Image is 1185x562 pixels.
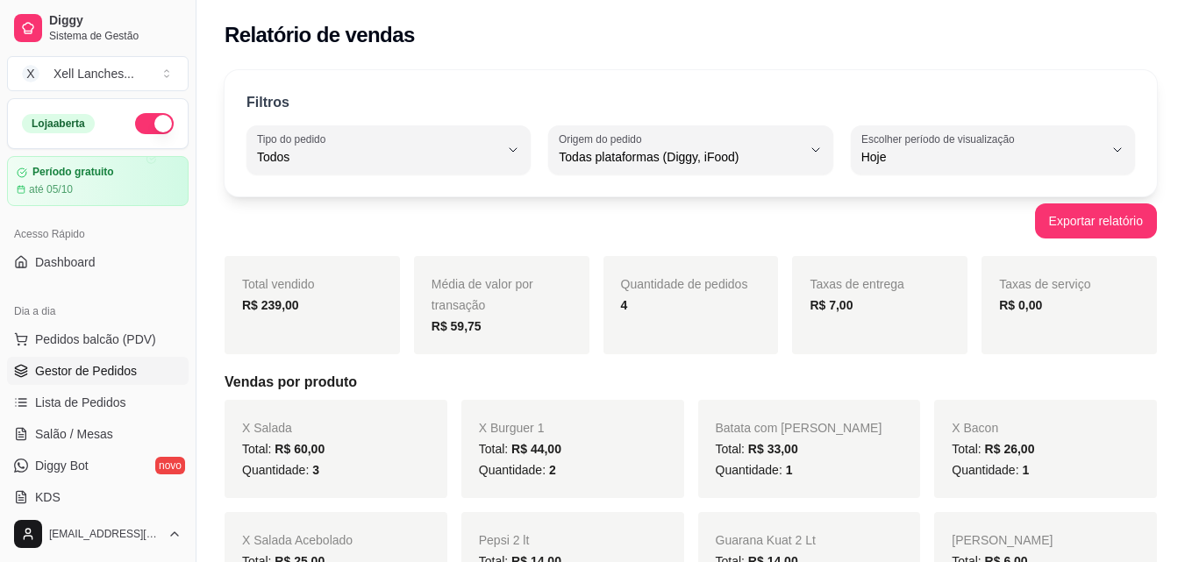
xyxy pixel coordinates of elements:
[242,442,325,456] span: Total:
[312,463,319,477] span: 3
[54,65,134,82] div: Xell Lanches ...
[479,442,561,456] span: Total:
[35,457,89,474] span: Diggy Bot
[1022,463,1029,477] span: 1
[999,277,1090,291] span: Taxas de serviço
[851,125,1135,174] button: Escolher período de visualizaçãoHoje
[559,148,801,166] span: Todas plataformas (Diggy, iFood)
[225,372,1157,393] h5: Vendas por produto
[242,463,319,477] span: Quantidade:
[1035,203,1157,238] button: Exportar relatório
[7,220,189,248] div: Acesso Rápido
[49,527,161,541] span: [EMAIL_ADDRESS][DOMAIN_NAME]
[22,65,39,82] span: X
[22,114,95,133] div: Loja aberta
[275,442,325,456] span: R$ 60,00
[716,421,882,435] span: Batata com [PERSON_NAME]
[242,421,292,435] span: X Salada
[49,29,182,43] span: Sistema de Gestão
[479,533,530,547] span: Pepsi 2 lt
[225,21,415,49] h2: Relatório de vendas
[548,125,832,174] button: Origem do pedidoTodas plataformas (Diggy, iFood)
[7,357,189,385] a: Gestor de Pedidos
[748,442,798,456] span: R$ 33,00
[7,56,189,91] button: Select a team
[621,298,628,312] strong: 4
[7,420,189,448] a: Salão / Mesas
[246,92,289,113] p: Filtros
[716,442,798,456] span: Total:
[35,362,137,380] span: Gestor de Pedidos
[257,132,332,146] label: Tipo do pedido
[7,483,189,511] a: KDS
[7,325,189,353] button: Pedidos balcão (PDV)
[7,388,189,416] a: Lista de Pedidos
[810,298,853,312] strong: R$ 7,00
[716,463,793,477] span: Quantidade:
[49,13,182,29] span: Diggy
[999,298,1042,312] strong: R$ 0,00
[479,421,545,435] span: X Burguer 1
[985,442,1035,456] span: R$ 26,00
[432,319,482,333] strong: R$ 59,75
[242,277,315,291] span: Total vendido
[135,113,174,134] button: Alterar Status
[952,463,1029,477] span: Quantidade:
[786,463,793,477] span: 1
[479,463,556,477] span: Quantidade:
[861,132,1020,146] label: Escolher período de visualização
[35,394,126,411] span: Lista de Pedidos
[35,425,113,443] span: Salão / Mesas
[716,533,816,547] span: Guarana Kuat 2 Lt
[810,277,903,291] span: Taxas de entrega
[952,442,1034,456] span: Total:
[432,277,533,312] span: Média de valor por transação
[7,248,189,276] a: Dashboard
[559,132,647,146] label: Origem do pedido
[32,166,114,179] article: Período gratuito
[242,298,299,312] strong: R$ 239,00
[621,277,748,291] span: Quantidade de pedidos
[35,488,61,506] span: KDS
[511,442,561,456] span: R$ 44,00
[952,533,1053,547] span: [PERSON_NAME]
[7,513,189,555] button: [EMAIL_ADDRESS][DOMAIN_NAME]
[549,463,556,477] span: 2
[242,533,353,547] span: X Salada Acebolado
[7,297,189,325] div: Dia a dia
[35,331,156,348] span: Pedidos balcão (PDV)
[861,148,1103,166] span: Hoje
[35,253,96,271] span: Dashboard
[7,7,189,49] a: DiggySistema de Gestão
[29,182,73,196] article: até 05/10
[7,156,189,206] a: Período gratuitoaté 05/10
[7,452,189,480] a: Diggy Botnovo
[246,125,531,174] button: Tipo do pedidoTodos
[952,421,998,435] span: X Bacon
[257,148,499,166] span: Todos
